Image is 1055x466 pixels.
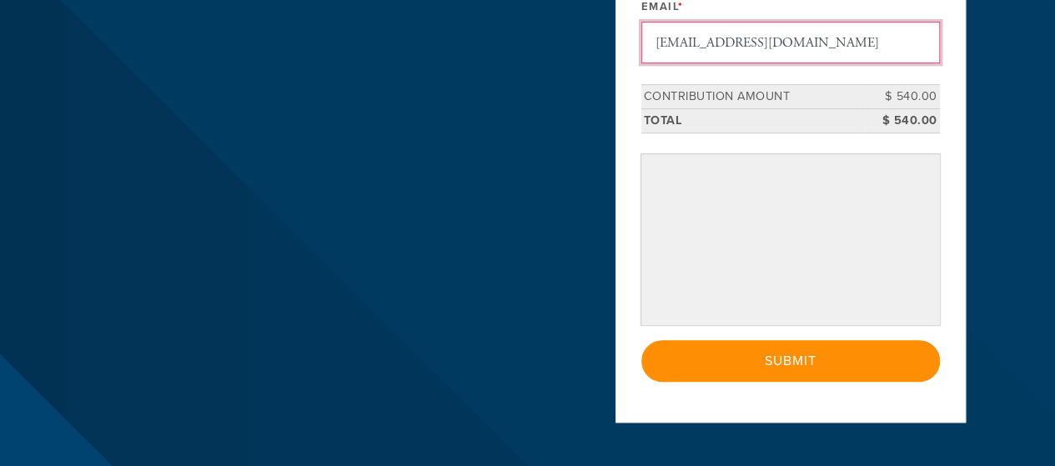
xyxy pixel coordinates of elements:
[865,108,940,133] td: $ 540.00
[641,108,865,133] td: Total
[645,158,937,322] iframe: Secure payment input frame
[641,85,865,109] td: Contribution Amount
[641,340,940,382] input: Submit
[865,85,940,109] td: $ 540.00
